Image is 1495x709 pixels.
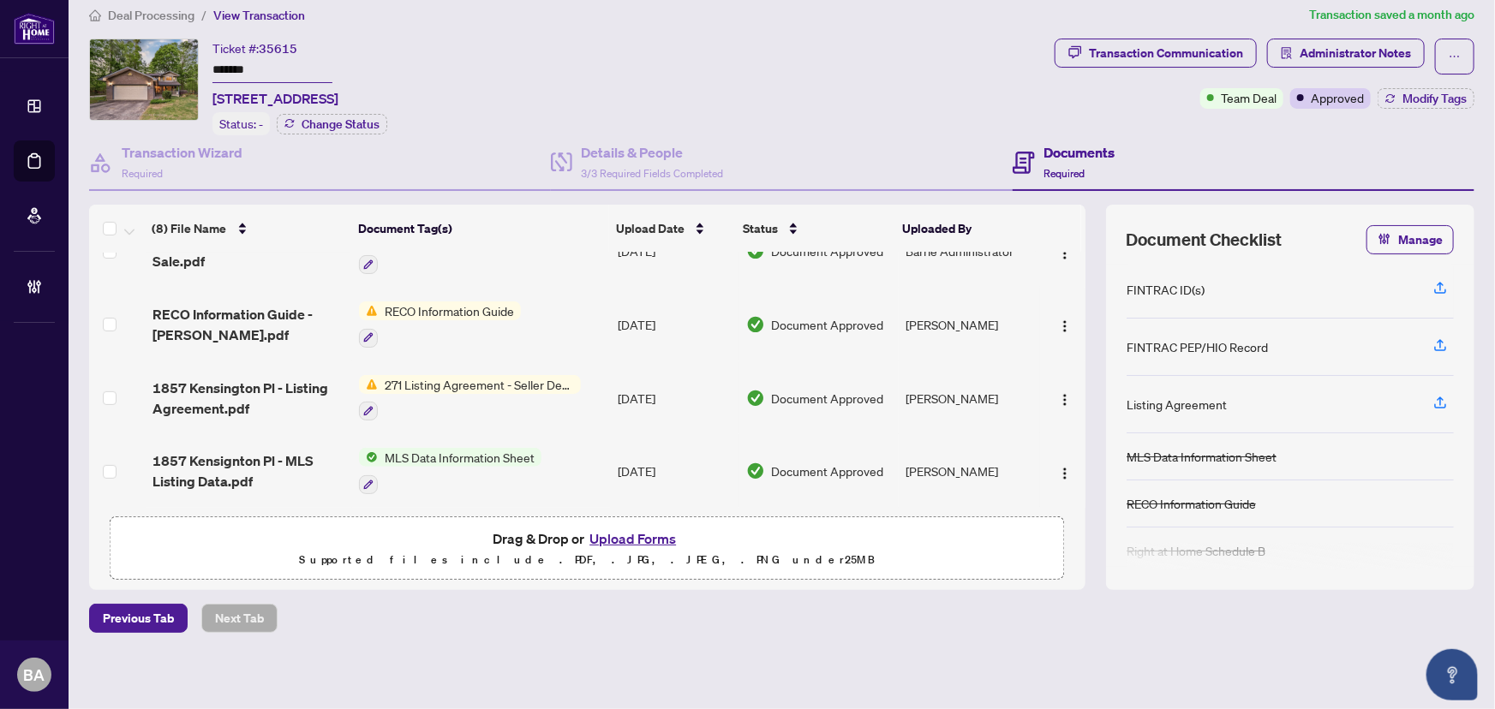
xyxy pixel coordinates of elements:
span: Deal Processing [108,8,194,23]
span: Previous Tab [103,605,174,632]
span: 3/3 Required Fields Completed [581,167,723,180]
span: 1857 Kensington Pl - Listing Agreement.pdf [152,378,346,419]
p: Supported files include .PDF, .JPG, .JPEG, .PNG under 25 MB [121,550,1054,570]
div: RECO Information Guide [1127,494,1256,513]
span: Team Deal [1221,88,1277,107]
button: Previous Tab [89,604,188,633]
h4: Documents [1044,142,1115,163]
div: Right at Home Schedule B [1127,541,1265,560]
img: Logo [1058,319,1072,333]
span: Document Checklist [1127,228,1283,252]
button: Change Status [277,114,387,134]
button: Modify Tags [1378,88,1474,109]
span: RECO Information Guide - [PERSON_NAME].pdf [152,304,346,345]
span: BA [24,663,45,687]
td: [PERSON_NAME] [899,288,1040,361]
span: Drag & Drop or [493,527,681,550]
span: MLS Data Information Sheet [378,448,541,467]
h4: Transaction Wizard [122,142,242,163]
span: RECO Information Guide [378,301,521,320]
span: Modify Tags [1402,92,1467,104]
td: [DATE] [611,288,739,361]
span: home [89,9,101,21]
img: Status Icon [359,375,378,394]
img: Logo [1058,247,1072,260]
h4: Details & People [581,142,723,163]
button: Transaction Communication [1055,39,1257,68]
span: Document Approved [772,315,884,334]
span: Status [743,219,778,238]
span: Manage [1398,226,1443,253]
button: Upload Forms [584,527,681,550]
button: Status IconMLS Data Information Sheet [359,448,541,494]
td: [DATE] [611,434,739,508]
button: Open asap [1426,649,1478,700]
button: Status Icon271 Listing Agreement - Seller Designated Representation Agreement Authority to Offer ... [359,375,581,421]
button: Administrator Notes [1267,39,1425,68]
td: [DATE] [611,361,739,435]
button: Logo [1051,457,1079,485]
span: Document Approved [772,462,884,480]
span: ellipsis [1449,51,1461,63]
img: Logo [1058,467,1072,480]
button: Logo [1051,384,1079,412]
td: [PERSON_NAME] [899,434,1040,508]
img: Logo [1058,393,1072,407]
span: 1857 Kensignton Pl - MLS Listing Data.pdf [152,450,346,492]
span: solution [1281,47,1293,59]
img: Document Status [746,462,765,480]
button: Next Tab [201,604,278,633]
span: 271 Listing Agreement - Seller Designated Representation Agreement Authority to Offer for Sale [378,375,581,394]
span: Change Status [302,118,380,130]
img: logo [14,13,55,45]
li: / [201,5,206,25]
span: Upload Date [616,219,685,238]
th: Uploaded By [895,205,1036,253]
th: Document Tag(s) [351,205,609,253]
button: Manage [1366,225,1454,254]
div: FINTRAC PEP/HIO Record [1127,337,1268,356]
span: 35615 [259,41,297,57]
th: Status [736,205,895,253]
button: Status IconRECO Information Guide [359,301,521,348]
span: [STREET_ADDRESS] [212,88,338,109]
div: FINTRAC ID(s) [1127,280,1205,299]
span: (8) File Name [152,219,227,238]
span: Approved [1311,88,1364,107]
span: Document Approved [772,389,884,408]
span: Administrator Notes [1300,39,1411,67]
div: Ticket #: [212,39,297,58]
span: - [259,116,263,132]
span: Required [1044,167,1085,180]
div: Status: [212,112,270,135]
div: Transaction Communication [1089,39,1243,67]
button: Logo [1051,311,1079,338]
img: Document Status [746,389,765,408]
th: (8) File Name [146,205,352,253]
th: Upload Date [609,205,736,253]
article: Transaction saved a month ago [1309,5,1474,25]
span: Drag & Drop orUpload FormsSupported files include .PDF, .JPG, .JPEG, .PNG under25MB [111,517,1064,581]
div: Listing Agreement [1127,395,1227,414]
div: MLS Data Information Sheet [1127,447,1277,466]
img: IMG-S12157538_1.jpg [90,39,198,120]
span: Required [122,167,163,180]
img: Status Icon [359,448,378,467]
img: Status Icon [359,301,378,320]
span: View Transaction [213,8,305,23]
td: [PERSON_NAME] [899,361,1040,435]
img: Document Status [746,315,765,334]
